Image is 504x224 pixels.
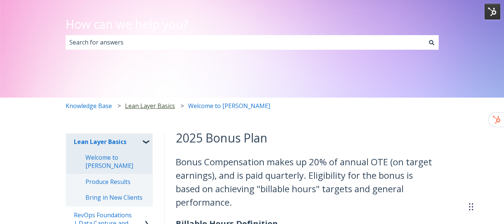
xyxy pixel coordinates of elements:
input: This is a search field with an auto-suggest feature attached. [66,35,425,49]
h1: 2025 Bonus Plan [176,129,438,147]
a: Lean Layer Basics [66,134,134,150]
a: Produce Results [66,174,153,190]
button: Search [425,35,439,49]
a: Welcome to [PERSON_NAME] [188,98,270,114]
label: How can we help you? [66,15,439,33]
a: Welcome to [PERSON_NAME] [66,150,153,174]
a: Knowledge Base [66,98,112,114]
h2: Bonus Compensation makes up 20% of annual OTE (on target earnings), and is paid quarterly. Eligib... [176,155,438,209]
a: Bring in New Clients [66,190,153,205]
img: HubSpot Tools Menu Toggle [485,4,500,19]
a: Lean Layer Basics [125,98,175,114]
div: Drag [469,196,473,218]
iframe: Chat Widget [467,188,504,224]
